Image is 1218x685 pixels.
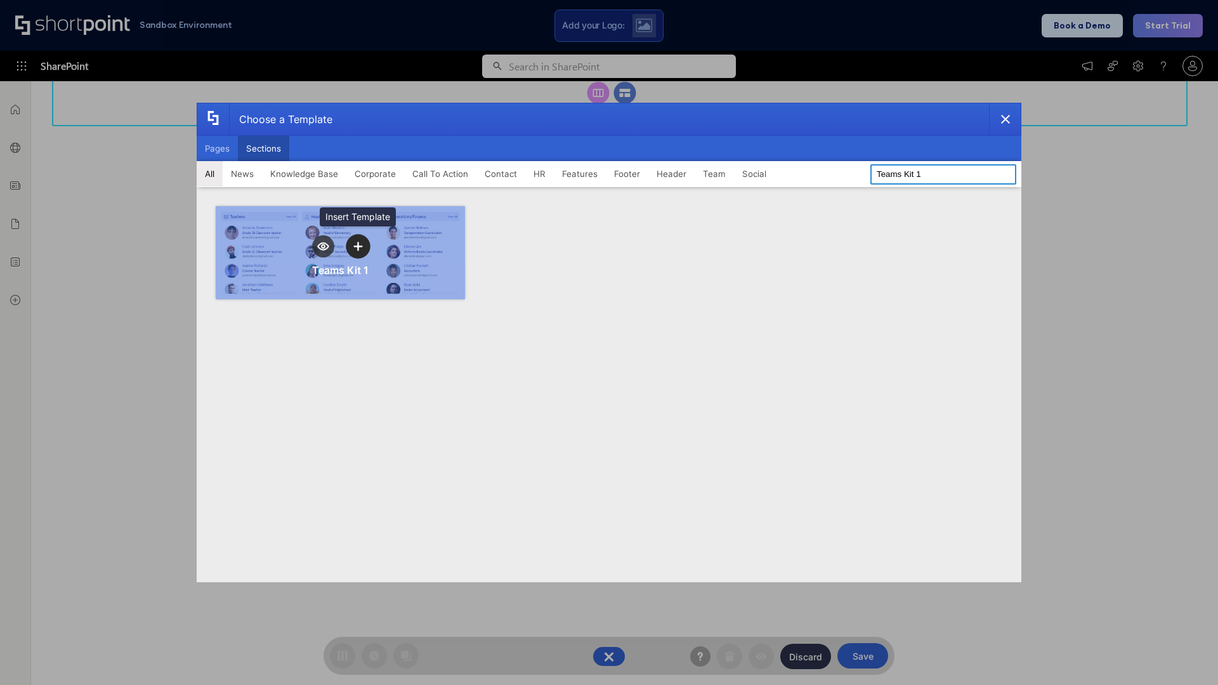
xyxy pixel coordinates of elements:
button: Sections [238,136,289,161]
button: Social [734,161,775,186]
iframe: Chat Widget [1155,624,1218,685]
button: Call To Action [404,161,476,186]
button: Corporate [346,161,404,186]
button: News [223,161,262,186]
button: Pages [197,136,238,161]
div: template selector [197,103,1021,582]
button: Contact [476,161,525,186]
input: Search [870,164,1016,185]
button: Header [648,161,695,186]
button: HR [525,161,554,186]
button: Features [554,161,606,186]
div: Teams Kit 1 [312,264,369,277]
button: Team [695,161,734,186]
div: Choose a Template [229,103,332,135]
button: All [197,161,223,186]
button: Knowledge Base [262,161,346,186]
button: Footer [606,161,648,186]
